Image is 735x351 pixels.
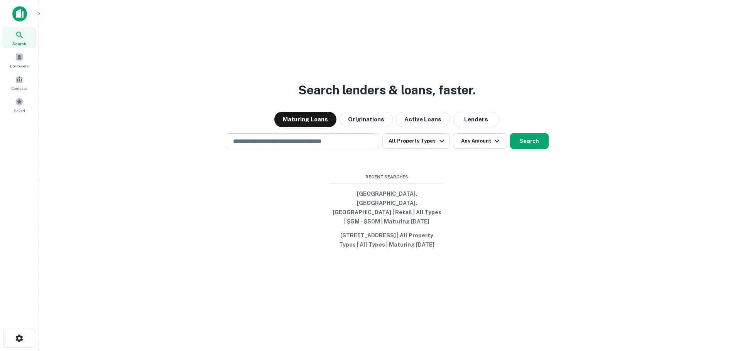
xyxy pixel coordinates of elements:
a: Search [2,27,36,48]
h3: Search lenders & loans, faster. [298,81,476,99]
a: Borrowers [2,50,36,71]
button: Active Loans [396,112,450,127]
button: [GEOGRAPHIC_DATA], [GEOGRAPHIC_DATA], [GEOGRAPHIC_DATA] | Retail | All Types | $5M - $50M | Matur... [329,187,445,228]
span: Saved [14,107,25,114]
iframe: Chat Widget [696,289,735,326]
button: Any Amount [453,133,507,149]
button: Maturing Loans [274,112,336,127]
button: Originations [340,112,393,127]
span: Borrowers [10,63,29,69]
button: All Property Types [382,133,449,149]
span: Contacts [12,85,27,91]
button: Search [510,133,549,149]
button: Lenders [453,112,499,127]
img: capitalize-icon.png [12,6,27,22]
span: Search [12,40,26,47]
span: Recent Searches [329,174,445,180]
button: [STREET_ADDRESS] | All Property Types | All Types | Maturing [DATE] [329,228,445,252]
a: Saved [2,94,36,115]
a: Contacts [2,72,36,93]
